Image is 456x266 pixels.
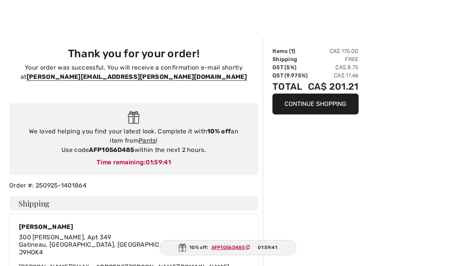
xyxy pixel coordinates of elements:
[179,244,186,252] img: Gift.svg
[272,63,308,72] td: GST (5%)
[308,80,359,94] td: CA$ 201.21
[17,158,250,167] div: Time remaining:
[128,111,140,124] img: Gift.svg
[308,47,359,55] td: CA$ 175.00
[258,244,277,251] span: 01:59:41
[5,181,263,190] div: Order #: 250925-1401864
[89,146,134,153] strong: AFP1056D485
[308,72,359,80] td: CA$ 17.46
[146,159,171,166] span: 01:59:41
[308,63,359,72] td: CA$ 8.75
[272,55,308,63] td: Shipping
[19,223,229,230] div: [PERSON_NAME]
[14,63,254,82] p: Your order was successful. You will receive a confirmation e-mail shortly at
[160,240,296,255] div: 10% off:
[17,127,250,155] div: We loved helping you find your latest look. Complete it with an item from ! Use code within the n...
[19,234,182,256] span: 300 [PERSON_NAME], Apt 349 Gatineau, [GEOGRAPHIC_DATA], [GEOGRAPHIC_DATA] J9HOK4
[211,245,245,250] ins: AFP1056D485
[139,137,156,144] a: Pants
[272,94,359,114] button: Continue Shopping
[9,196,258,210] h4: Shipping
[291,48,293,55] span: 1
[272,80,308,94] td: Total
[272,47,308,55] td: Items ( )
[272,72,308,80] td: QST (9.975%)
[14,47,254,60] h3: Thank you for your order!
[308,55,359,63] td: Free
[207,128,231,135] strong: 10% off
